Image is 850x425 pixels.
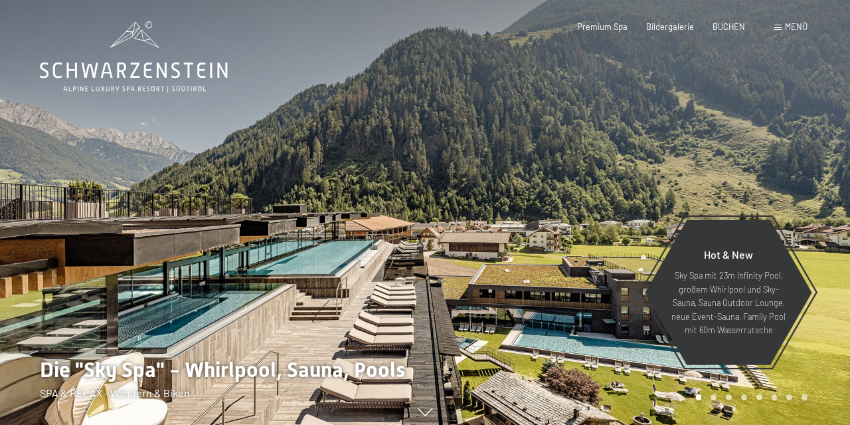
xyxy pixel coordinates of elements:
a: Bildergalerie [646,21,694,32]
span: Hot & New [704,248,753,261]
div: Carousel Pagination [691,394,807,400]
div: Carousel Page 2 [711,394,717,400]
span: Einwilligung Marketing* [296,244,406,257]
div: Carousel Page 1 (Current Slide) [696,394,702,400]
a: BUCHEN [713,21,745,32]
a: Premium Spa [577,21,628,32]
div: Carousel Page 5 [756,394,762,400]
div: Carousel Page 8 [802,394,807,400]
span: Menü [785,21,807,32]
div: Carousel Page 3 [726,394,732,400]
div: Carousel Page 4 [741,394,747,400]
p: Sky Spa mit 23m Infinity Pool, großem Whirlpool und Sky-Sauna, Sauna Outdoor Lounge, neue Event-S... [671,269,786,337]
div: Carousel Page 7 [786,394,792,400]
a: Hot & New Sky Spa mit 23m Infinity Pool, großem Whirlpool und Sky-Sauna, Sauna Outdoor Lounge, ne... [644,219,813,366]
div: Carousel Page 6 [772,394,778,400]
